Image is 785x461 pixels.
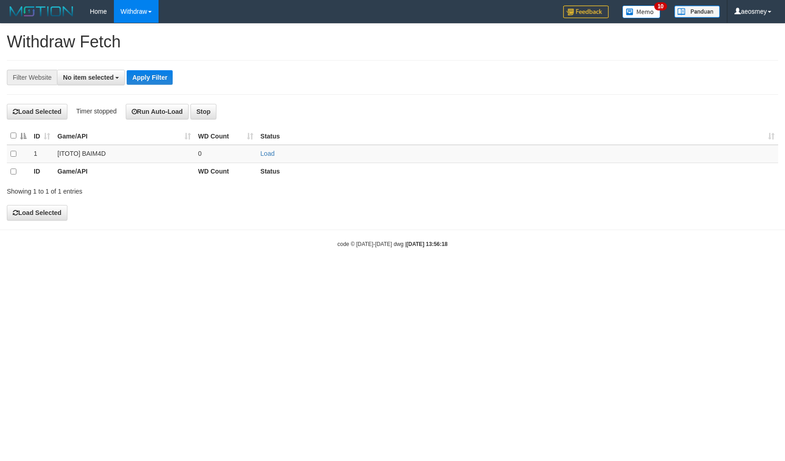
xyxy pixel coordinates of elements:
img: Feedback.jpg [563,5,609,18]
span: No item selected [63,74,113,81]
td: [ITOTO] BAIM4D [54,145,195,163]
img: Button%20Memo.svg [622,5,661,18]
small: code © [DATE]-[DATE] dwg | [338,241,448,247]
div: Showing 1 to 1 of 1 entries [7,183,320,196]
button: Stop [190,104,216,119]
th: Status [257,163,778,180]
img: MOTION_logo.png [7,5,76,18]
h1: Withdraw Fetch [7,33,778,51]
button: No item selected [57,70,125,85]
th: Game/API: activate to sort column ascending [54,127,195,145]
button: Apply Filter [127,70,173,85]
button: Load Selected [7,104,67,119]
strong: [DATE] 13:56:18 [406,241,447,247]
span: 0 [198,150,202,157]
div: Filter Website [7,70,57,85]
th: ID [30,163,54,180]
th: ID: activate to sort column ascending [30,127,54,145]
th: WD Count: activate to sort column ascending [195,127,257,145]
img: panduan.png [674,5,720,18]
button: Run Auto-Load [126,104,189,119]
th: WD Count [195,163,257,180]
button: Load Selected [7,205,67,220]
th: Game/API [54,163,195,180]
a: Load [261,150,275,157]
td: 1 [30,145,54,163]
span: 10 [654,2,667,10]
th: Status: activate to sort column ascending [257,127,778,145]
span: Timer stopped [76,108,117,115]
